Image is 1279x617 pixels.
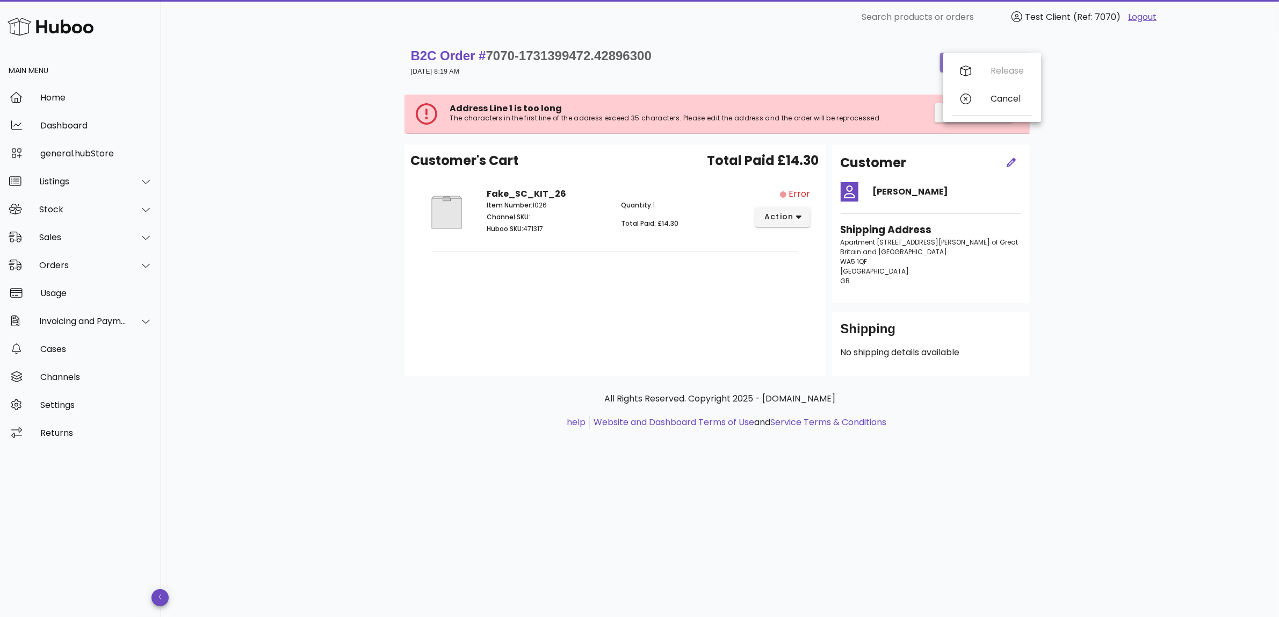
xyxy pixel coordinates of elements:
[841,320,1021,346] div: Shipping
[567,416,586,428] a: help
[841,223,1021,238] h3: Shipping Address
[841,238,1018,256] span: Apartment [STREET_ADDRESS][PERSON_NAME] of Great Britain and [GEOGRAPHIC_DATA]
[590,416,886,429] li: and
[413,392,1028,405] p: All Rights Reserved. Copyright 2025 - [DOMAIN_NAME]
[39,316,127,326] div: Invoicing and Payments
[594,416,754,428] a: Website and Dashboard Terms of Use
[789,188,810,200] div: Error
[1128,11,1157,24] a: Logout
[841,153,907,173] h2: Customer
[991,94,1024,104] div: Cancel
[450,102,562,114] span: Address Line 1 is too long
[764,211,794,223] span: action
[420,188,474,237] img: Product Image
[487,200,532,210] span: Item Number:
[755,207,811,227] button: action
[487,224,523,233] span: Huboo SKU:
[486,48,652,63] span: 7070-1731399472.42896300
[770,416,886,428] a: Service Terms & Conditions
[411,151,519,170] span: Customer's Cart
[39,204,127,214] div: Stock
[621,200,743,210] p: 1
[40,400,153,410] div: Settings
[841,267,909,276] span: [GEOGRAPHIC_DATA]
[707,151,819,170] span: Total Paid £14.30
[8,15,93,38] img: Huboo Logo
[487,188,566,200] strong: Fake_SC_KIT_26
[841,346,1021,359] p: No shipping details available
[1073,11,1121,23] span: (Ref: 7070)
[411,68,460,75] small: [DATE] 8:19 AM
[841,276,850,285] span: GB
[411,48,652,63] strong: B2C Order #
[40,372,153,382] div: Channels
[487,212,530,221] span: Channel SKU:
[940,53,1029,72] button: order actions
[39,232,127,242] div: Sales
[39,176,127,186] div: Listings
[40,148,153,159] div: general.hubStore
[40,120,153,131] div: Dashboard
[39,260,127,270] div: Orders
[621,219,678,228] span: Total Paid: £14.30
[935,103,1012,123] button: Edit Address
[487,200,609,210] p: 1026
[450,114,882,123] p: The characters in the first line of the address exceed 35 characters. Please edit the address and...
[621,200,653,210] span: Quantity:
[40,344,153,354] div: Cases
[40,288,153,298] div: Usage
[841,257,868,266] span: WA5 1QF
[40,92,153,103] div: Home
[1025,11,1071,23] span: Test Client
[40,428,153,438] div: Returns
[487,224,609,234] p: 471317
[873,185,1021,198] h4: [PERSON_NAME]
